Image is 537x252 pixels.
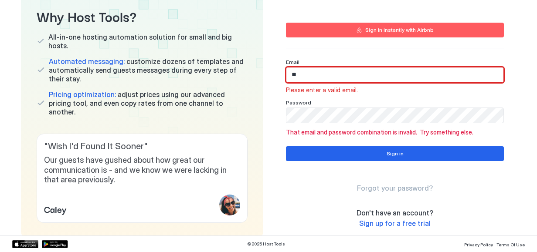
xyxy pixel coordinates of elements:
iframe: Intercom live chat [9,222,30,243]
a: Privacy Policy [464,239,493,249]
span: Please enter a valid email. [286,86,358,94]
div: profile [219,195,240,215]
a: App Store [12,240,38,248]
span: Privacy Policy [464,242,493,247]
span: Our guests have gushed about how great our communication is - and we know we were lacking in that... [44,155,240,185]
a: Sign up for a free trial [359,219,431,228]
span: " Wish I'd Found It Sooner " [44,141,240,152]
button: Sign in instantly with Airbnb [286,23,504,37]
input: Input Field [286,67,503,82]
span: customize dozens of templates and automatically send guests messages during every step of their s... [49,57,248,83]
input: Input Field [286,108,503,123]
a: Google Play Store [42,240,68,248]
span: Email [286,59,299,65]
span: © 2025 Host Tools [247,241,285,247]
a: Forgot your password? [357,184,433,193]
span: Automated messaging: [49,57,125,66]
span: Caley [44,202,67,215]
a: Terms Of Use [496,239,525,249]
div: Sign in [387,150,404,158]
span: Password [286,99,311,106]
button: Sign in [286,146,504,161]
span: Why Host Tools? [37,6,248,26]
span: adjust prices using our advanced pricing tool, and even copy rates from one channel to another. [49,90,248,116]
span: That email and password combination is invalid. Try something else. [286,128,504,136]
div: Sign in instantly with Airbnb [365,26,434,34]
span: Terms Of Use [496,242,525,247]
span: Pricing optimization: [49,90,116,99]
span: Don't have an account? [357,208,433,217]
span: All-in-one hosting automation solution for small and big hosts. [48,33,248,50]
